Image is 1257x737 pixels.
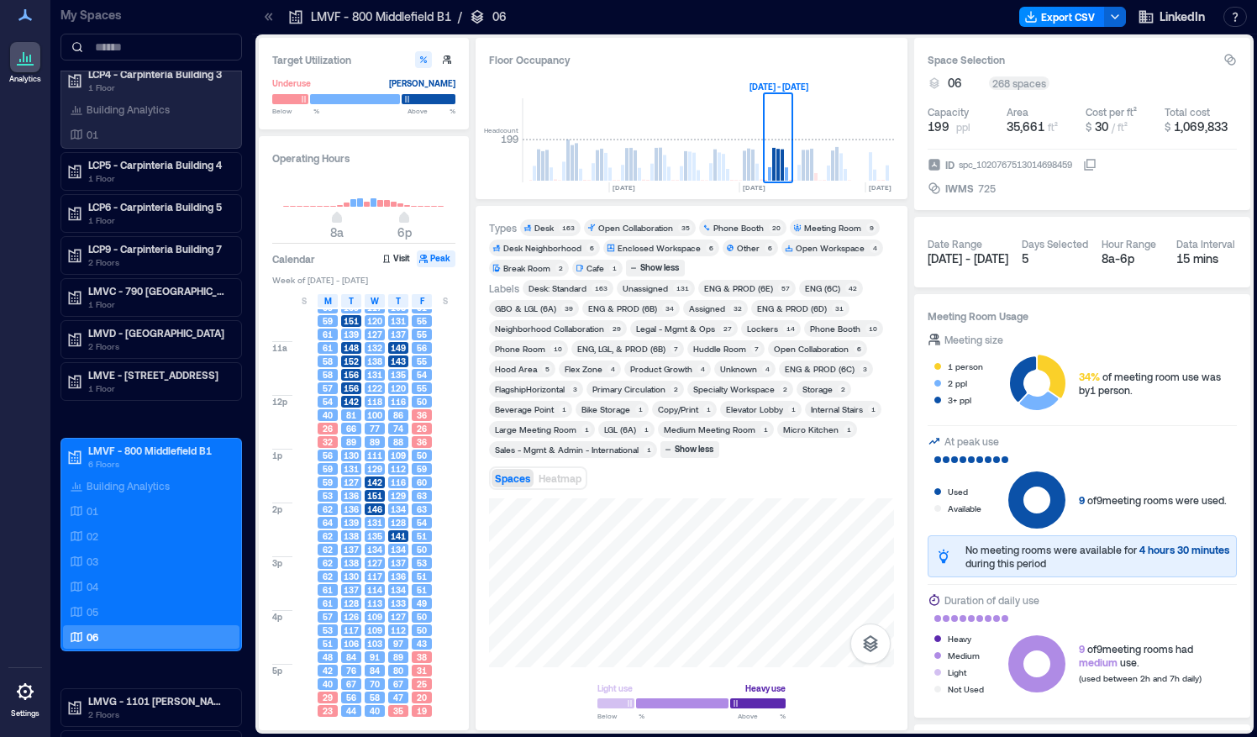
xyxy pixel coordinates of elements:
span: 89 [370,436,380,448]
span: 86 [393,409,403,421]
div: 31 [832,303,846,313]
span: 35,661 [1007,119,1044,134]
span: 55 [417,355,427,367]
span: 62 [323,557,333,569]
button: Show less [660,441,719,458]
span: 136 [344,503,359,515]
div: Other [737,242,760,254]
span: 156 [344,369,359,381]
a: Analytics [4,37,46,89]
h3: Meeting Room Usage [928,308,1237,324]
div: Area [1007,105,1028,118]
span: Spaces [495,472,530,484]
div: 14 [783,324,797,334]
div: Phone Room [495,343,545,355]
span: 32 [323,436,333,448]
span: 151 [367,490,382,502]
div: 5 [1022,250,1088,267]
span: 6p [397,225,412,240]
span: 135 [391,369,406,381]
div: ENG & PROD (6D) [757,303,827,314]
span: 1,069,833 [1174,119,1228,134]
span: 58 [323,355,333,367]
div: Beverage Point [495,403,554,415]
span: ppl [956,120,970,134]
span: 61 [323,329,333,340]
span: 138 [344,557,359,569]
div: 1 [559,404,569,414]
div: Cafe [586,262,604,274]
span: 131 [391,315,406,327]
span: W [371,294,379,308]
div: Open Workspace [796,242,865,254]
div: 1 [644,445,654,455]
div: FlagshipHorizontal [495,383,565,395]
span: 62 [323,544,333,555]
span: 59 [323,476,333,488]
div: Unknown [720,363,757,375]
span: $ [1165,121,1170,133]
div: Labels [489,282,519,295]
span: 100 [367,409,382,421]
span: 88 [393,436,403,448]
p: 1 Floor [88,213,229,227]
div: Open Collaboration [774,343,849,355]
span: 109 [391,450,406,461]
span: 56 [417,342,427,354]
p: 1 Floor [88,81,229,94]
div: Unassigned [623,282,668,294]
span: 134 [391,503,406,515]
span: 136 [344,490,359,502]
span: 26 [417,423,427,434]
div: 1 [703,404,713,414]
span: 58 [323,369,333,381]
span: 128 [391,517,406,529]
span: 59 [323,463,333,475]
div: 4 [697,364,707,374]
div: 268 spaces [989,76,1049,90]
p: LMVD - [GEOGRAPHIC_DATA] [88,326,229,340]
button: Show less [626,260,685,276]
h3: Target Utilization [272,51,455,68]
span: 34% [1079,371,1100,382]
div: Desk Neighborhood [503,242,581,254]
span: 120 [391,382,406,394]
button: Spaces [492,469,534,487]
span: 81 [346,409,356,421]
span: 51 [417,530,427,542]
div: 1 [581,424,592,434]
span: 74 [393,423,403,434]
span: 130 [344,450,359,461]
div: [PERSON_NAME] [389,75,455,92]
div: 2 [671,384,681,394]
p: Building Analytics [87,479,170,492]
span: 59 [417,463,427,475]
div: Meeting size [944,331,1003,348]
div: 6 [854,344,864,354]
span: 56 [323,450,333,461]
p: LCP5 - Carpinteria Building 4 [88,158,229,171]
div: Large Meeting Room [495,424,576,435]
div: 15 mins [1176,250,1238,267]
p: LMVF - 800 Middlefield B1 [311,8,451,25]
div: Phone Booth [713,222,764,234]
span: T [349,294,354,308]
div: 34 [662,303,676,313]
text: [DATE] [613,183,635,192]
div: Enclosed Workspace [618,242,701,254]
div: 7 [671,344,681,354]
div: 8a - 6p [1102,250,1163,267]
p: 1 Floor [88,382,229,395]
div: Break Room [503,262,550,274]
p: 02 [87,529,98,543]
span: 137 [391,329,406,340]
span: 139 [344,329,359,340]
div: 57 [778,283,792,293]
div: Date Range [928,237,982,250]
span: 148 [344,342,359,354]
span: Above % [408,106,455,116]
span: 118 [367,396,382,408]
div: of meeting room use was by 1 person . [1079,370,1237,397]
div: 10 [550,344,565,354]
div: 3+ ppl [948,392,971,408]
